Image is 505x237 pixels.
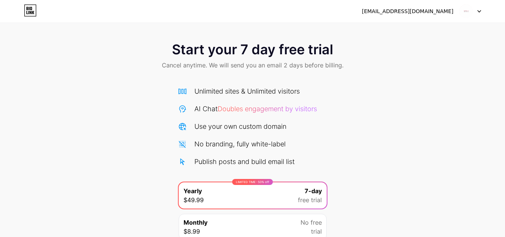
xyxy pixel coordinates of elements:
span: Cancel anytime. We will send you an email 2 days before billing. [162,61,344,70]
span: No free [301,218,322,227]
span: $49.99 [184,195,204,204]
span: Monthly [184,218,207,227]
span: Doubles engagement by visitors [218,105,317,113]
div: LIMITED TIME : 50% off [232,179,273,185]
span: Start your 7 day free trial [172,42,333,57]
div: Publish posts and build email list [194,157,295,167]
div: Unlimited sites & Unlimited visitors [194,86,300,96]
span: Yearly [184,186,202,195]
span: 7-day [305,186,322,195]
img: brisbaneinformation [459,4,473,18]
div: AI Chat [194,104,317,114]
div: [EMAIL_ADDRESS][DOMAIN_NAME] [362,7,453,15]
span: $8.99 [184,227,200,236]
div: Use your own custom domain [194,121,286,131]
span: free trial [298,195,322,204]
div: No branding, fully white-label [194,139,286,149]
span: trial [311,227,322,236]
